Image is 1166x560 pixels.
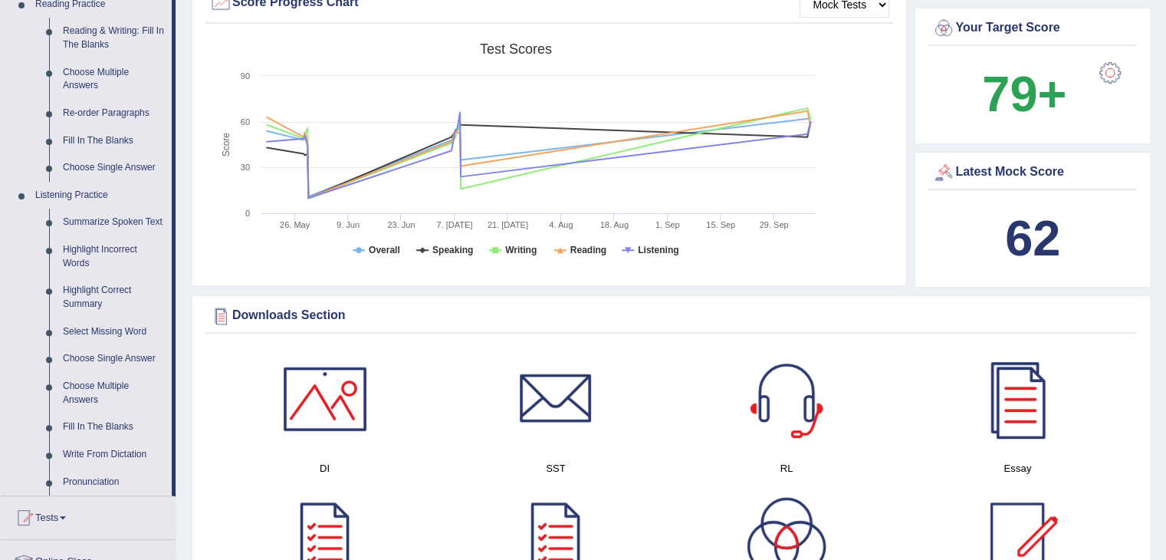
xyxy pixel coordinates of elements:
text: 60 [241,117,250,127]
text: 0 [245,209,250,218]
tspan: 15. Sep [706,220,735,229]
tspan: 7. [DATE] [437,220,473,229]
div: Latest Mock Score [932,161,1133,184]
h4: RL [679,460,895,476]
a: Re-order Paragraphs [56,100,172,127]
a: Tests [1,496,176,535]
tspan: Test scores [480,41,552,57]
a: Choose Multiple Answers [56,373,172,413]
a: Fill In The Blanks [56,127,172,155]
b: 62 [1005,210,1060,266]
tspan: 18. Aug [600,220,629,229]
tspan: Overall [369,245,400,255]
tspan: Speaking [432,245,473,255]
div: Your Target Score [932,17,1133,40]
a: Highlight Correct Summary [56,277,172,318]
text: 30 [241,163,250,172]
tspan: 21. [DATE] [488,220,528,229]
tspan: 29. Sep [760,220,789,229]
a: Fill In The Blanks [56,413,172,441]
b: 79+ [982,66,1066,122]
tspan: Writing [505,245,537,255]
tspan: 4. Aug [549,220,573,229]
a: Select Missing Word [56,318,172,346]
a: Choose Single Answer [56,154,172,182]
a: Pronunciation [56,469,172,496]
a: Write From Dictation [56,441,172,469]
a: Choose Multiple Answers [56,59,172,100]
tspan: 26. May [280,220,310,229]
tspan: Reading [570,245,606,255]
a: Choose Single Answer [56,345,172,373]
a: Summarize Spoken Text [56,209,172,236]
text: 90 [241,71,250,81]
h4: DI [217,460,432,476]
div: Downloads Section [209,305,1133,328]
tspan: 23. Jun [387,220,415,229]
h4: SST [448,460,663,476]
a: Highlight Incorrect Words [56,236,172,277]
tspan: 9. Jun [337,220,360,229]
a: Reading & Writing: Fill In The Blanks [56,18,172,58]
h4: Essay [910,460,1125,476]
tspan: 1. Sep [655,220,680,229]
tspan: Score [221,133,232,157]
tspan: Listening [638,245,678,255]
a: Listening Practice [28,182,172,209]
